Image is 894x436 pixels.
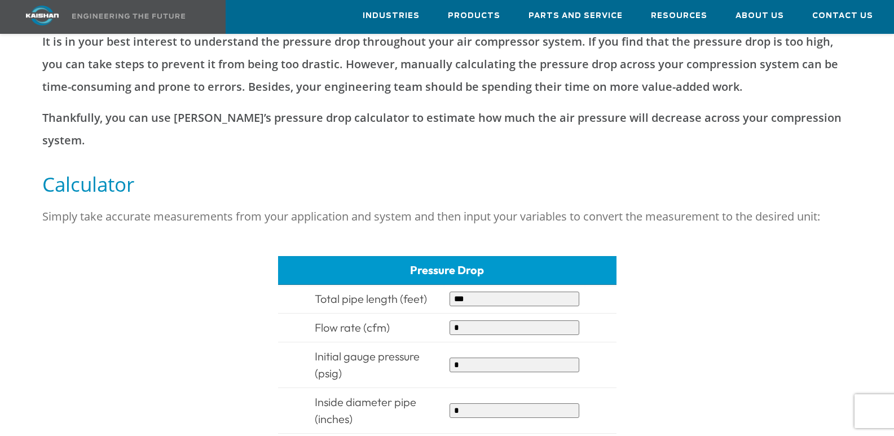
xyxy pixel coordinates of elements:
[315,292,427,306] span: Total pipe length (feet)
[812,10,873,23] span: Contact Us
[410,263,484,277] span: Pressure Drop
[363,10,420,23] span: Industries
[651,10,707,23] span: Resources
[448,10,500,23] span: Products
[42,107,851,152] p: Thankfully, you can use [PERSON_NAME]’s pressure drop calculator to estimate how much the air pre...
[72,14,185,19] img: Engineering the future
[315,320,390,334] span: Flow rate (cfm)
[529,10,623,23] span: Parts and Service
[42,30,851,98] p: It is in your best interest to understand the pressure drop throughout your air compressor system...
[736,10,784,23] span: About Us
[315,349,420,380] span: Initial gauge pressure (psig)
[448,1,500,31] a: Products
[42,171,851,197] h5: Calculator
[812,1,873,31] a: Contact Us
[363,1,420,31] a: Industries
[651,1,707,31] a: Resources
[529,1,623,31] a: Parts and Service
[736,1,784,31] a: About Us
[42,205,851,228] p: Simply take accurate measurements from your application and system and then input your variables ...
[315,395,416,426] span: Inside diameter pipe (inches)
